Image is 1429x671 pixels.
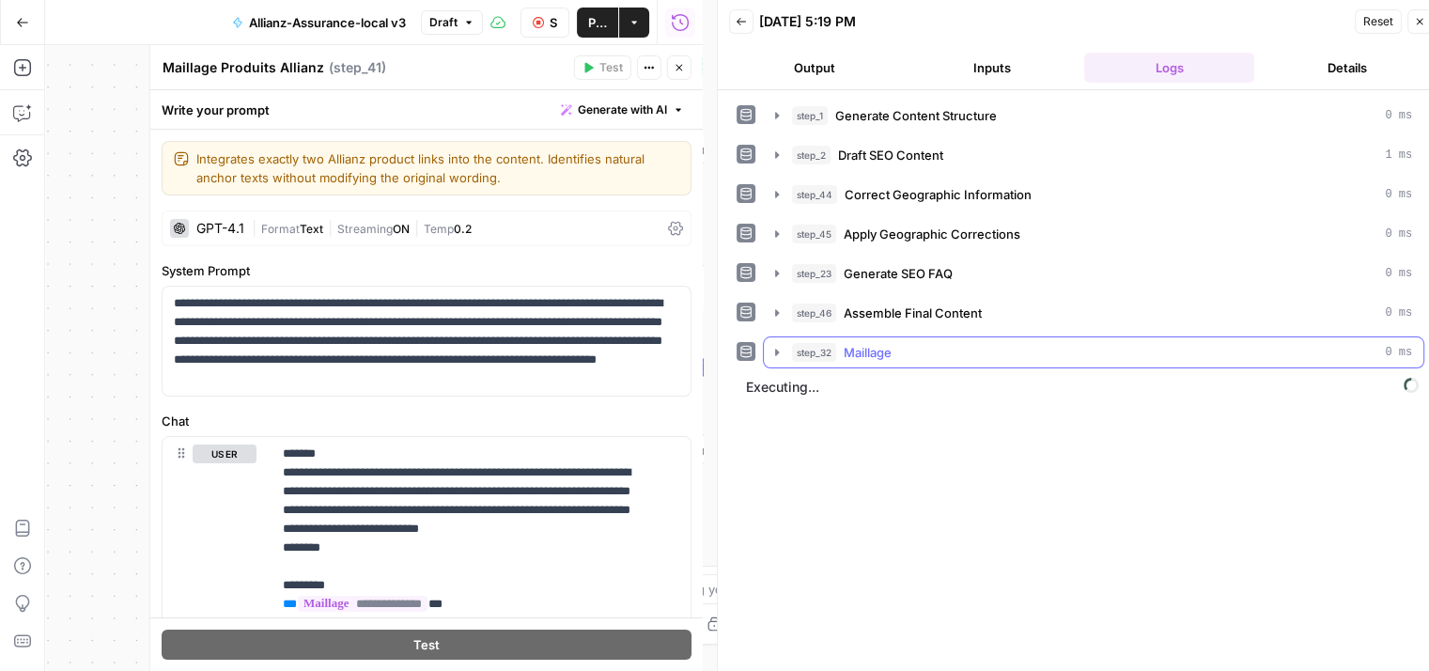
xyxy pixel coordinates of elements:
[844,304,982,322] span: Assemble Final Content
[578,101,667,118] span: Generate with AI
[1385,265,1412,282] span: 0 ms
[838,146,943,164] span: Draft SEO Content
[907,53,1077,83] button: Inputs
[323,218,337,237] span: |
[421,10,483,35] button: Draft
[729,53,899,83] button: Output
[221,8,417,38] button: Allianz-Assurance-local v3
[520,8,570,38] button: Stop Run
[764,298,1423,328] button: 0 ms
[196,222,244,235] div: GPT-4.1
[337,222,393,236] span: Streaming
[792,343,836,362] span: step_32
[844,264,953,283] span: Generate SEO FAQ
[764,337,1423,367] button: 0 ms
[163,58,324,77] textarea: Maillage Produits Allianz
[764,258,1423,289] button: 0 ms
[792,185,837,204] span: step_44
[193,445,256,463] button: user
[261,222,300,236] span: Format
[577,8,618,38] button: Publish
[249,13,406,32] span: Allianz-Assurance-local v3
[792,304,836,322] span: step_46
[792,264,836,283] span: step_23
[410,218,424,237] span: |
[1363,13,1393,30] span: Reset
[792,146,831,164] span: step_2
[740,372,1424,402] span: Executing...
[1385,147,1412,164] span: 1 ms
[1084,53,1254,83] button: Logs
[844,343,892,362] span: Maillage
[844,225,1020,243] span: Apply Geographic Corrections
[162,261,691,280] label: System Prompt
[162,630,691,660] button: Test
[1385,344,1412,361] span: 0 ms
[300,222,323,236] span: Text
[150,90,703,129] div: Write your prompt
[1385,107,1412,124] span: 0 ms
[413,635,440,654] span: Test
[764,179,1423,210] button: 0 ms
[550,13,558,32] span: Stop Run
[599,59,623,76] span: Test
[329,58,386,77] span: ( step_41 )
[1385,226,1412,242] span: 0 ms
[835,106,997,125] span: Generate Content Structure
[792,106,828,125] span: step_1
[1385,186,1412,203] span: 0 ms
[252,218,261,237] span: |
[588,13,607,32] span: Publish
[393,222,410,236] span: ON
[454,222,472,236] span: 0.2
[553,98,691,122] button: Generate with AI
[764,101,1423,131] button: 0 ms
[162,412,691,430] label: Chat
[764,140,1423,170] button: 1 ms
[845,185,1032,204] span: Correct Geographic Information
[1385,304,1412,321] span: 0 ms
[574,55,631,80] button: Test
[792,225,836,243] span: step_45
[424,222,454,236] span: Temp
[429,14,458,31] span: Draft
[1355,9,1402,34] button: Reset
[196,149,679,187] textarea: Integrates exactly two Allianz product links into the content. Identifies natural anchor texts wi...
[764,219,1423,249] button: 0 ms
